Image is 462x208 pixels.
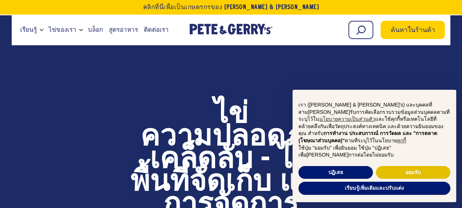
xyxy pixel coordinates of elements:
a: ติดต่อเรา [141,20,172,40]
font: ตามที่ระบุไว้ใน [345,138,378,143]
a: นโยบายความเป็นส่วนตัว [319,116,375,122]
a: บล็อก [85,20,106,40]
font: บล็อก [88,26,103,33]
font: นโยบาย [378,138,397,143]
button: เรียนรู้เพิ่มเติมและปรับแต่ง [298,182,450,195]
font: ความปลอดภัย [140,125,322,151]
font: ไข่ของเรา [49,26,76,33]
a: ค้นหาในร้านค้า [381,21,445,39]
input: ค้นหา [348,21,373,39]
button: ยอมรับ [376,166,450,179]
font: ใช้ปุ่ม "ยอมรับ" เพื่อยินยอม ใช้ปุ่ม "ปฏิเสธ" เพื่อ[PERSON_NAME]การต่อโดยไม่ยอมรับ [298,145,394,158]
font: คลิกที่นี่เพื่อเป็นเกษตรกรของ [PERSON_NAME] & [PERSON_NAME] [143,5,319,10]
font: สูตรอาหาร [109,26,138,33]
a: เรียนรู้ [17,20,40,40]
font: และ [279,170,332,197]
font: ปฏิเสธ [328,169,343,175]
font: ค้นหาในร้านค้า [391,27,435,34]
font: และใช้คุกกี้หรือเทคโนโลยีที่คล้ายคลึงกันเพื่อวัตถุประสงค์ทางเทคนิค และด้วยความยินยอมของคุณ สำหรับ [298,116,443,136]
a: ไข่ของเรา [46,20,79,40]
font: เรียนรู้ [20,26,37,33]
font: ยอมรับ [405,169,421,175]
font: เรียนรู้เพิ่มเติมและปรับแต่ง [345,185,404,191]
font: ไข่ [278,148,313,174]
a: สูตรอาหาร [106,20,141,40]
font: ติดต่อเรา [144,26,169,33]
font: - [261,148,270,174]
font: เรา ([PERSON_NAME] & [PERSON_NAME]'s) และบุคคลที่สาม[PERSON_NAME]รับการคัดเลือกรวบรวมข้อมูลส่วนบุ... [298,102,450,122]
font: ไข่ [214,103,248,129]
button: ปฏิเสธ [298,166,373,179]
div: สังเกต [287,84,462,208]
button: เปิดเมนูแบบดรอปดาวน์เพื่อเรียนรู้ [40,29,43,31]
font: เคล็ดลับ [150,148,253,174]
font: การทำงาน ประสบการณ์ การวัดผล และ "การตลาด (โฆษณาส่วนบุคคล)" [298,130,437,143]
a: คุกกี้ [397,138,406,143]
button: เปิดเมนูแบบดรอปดาวน์สำหรับไข่ของเรา [79,29,83,31]
font: พื้นที่จัดเก็บ [130,170,271,197]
